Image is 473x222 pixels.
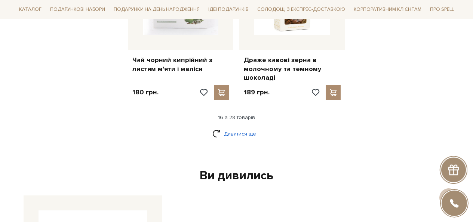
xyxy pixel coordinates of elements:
div: 16 з 28 товарів [13,114,460,121]
span: Подарункові набори [47,4,108,15]
a: Солодощі з експрес-доставкою [254,3,348,16]
a: Чай чорний кипрійний з листям м'яти і меліси [132,56,229,73]
span: Про Spell [427,4,457,15]
a: Драже кавові зерна в молочному та темному шоколаді [244,56,341,82]
span: Ідеї подарунків [205,4,252,15]
p: 180 грн. [132,88,159,97]
a: Корпоративним клієнтам [351,3,424,16]
div: Ви дивились [21,168,453,184]
span: Подарунки на День народження [111,4,203,15]
p: 189 грн. [244,88,270,97]
a: Дивитися ще [212,127,261,140]
span: Каталог [16,4,44,15]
